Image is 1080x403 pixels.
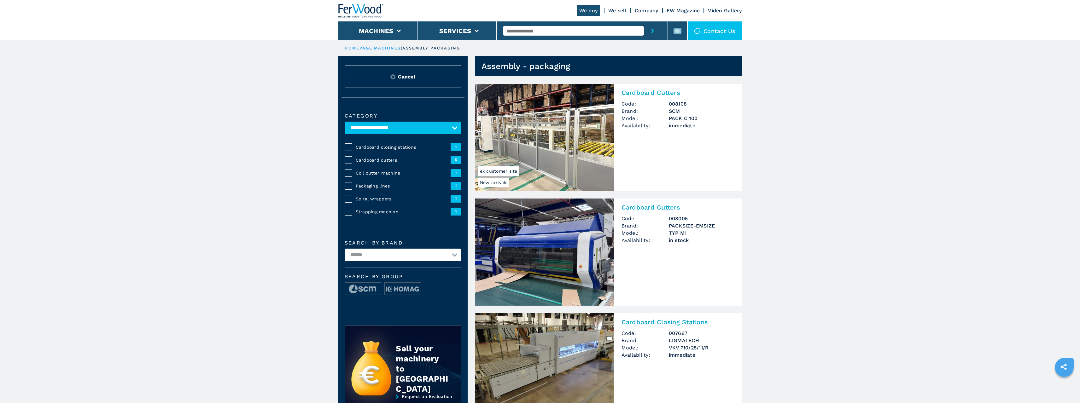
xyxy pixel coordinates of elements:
[478,178,509,187] span: New arrivals
[669,344,734,351] h3: VKV 710/25/11/R
[451,195,461,202] span: 1
[669,115,734,122] h3: PACK C 100
[644,21,661,40] button: submit-button
[451,143,461,151] span: 1
[622,89,734,96] h2: Cardboard Cutters
[608,8,627,14] a: We sell
[451,208,461,215] span: 1
[345,283,381,295] img: image
[708,8,742,14] a: Video Gallery
[622,107,669,115] span: Brand:
[451,169,461,176] span: 1
[356,196,451,202] span: Spiral wrappers
[622,337,669,344] span: Brand:
[439,27,471,35] button: Services
[622,122,669,129] span: Availability:
[635,8,658,14] a: Company
[669,351,734,359] span: immediate
[356,144,451,150] span: Cardboard closing stations
[372,46,374,50] span: |
[622,344,669,351] span: Model:
[398,73,415,80] span: Cancel
[475,84,742,191] a: Cardboard Cutters SCM PACK C 100New arrivalsex customer siteCardboard CuttersCode:008108Brand:SCM...
[478,166,519,176] span: ex customer site
[669,107,734,115] h3: SCM
[345,46,373,50] a: HOMEPAGE
[577,5,600,16] a: We buy
[669,337,734,344] h3: LIGMATECH
[356,209,451,215] span: Strapping machine
[688,21,742,40] div: Contact us
[475,84,614,191] img: Cardboard Cutters SCM PACK C 100
[451,182,461,189] span: 1
[622,204,734,211] h2: Cardboard Cutters
[667,8,700,14] a: FW Magazine
[622,237,669,244] span: Availability:
[356,157,451,163] span: Cardboard cutters
[622,115,669,122] span: Model:
[356,183,451,189] span: Packaging lines
[622,330,669,337] span: Code:
[401,46,402,50] span: |
[374,46,401,50] a: machines
[622,318,734,326] h2: Cardboard Closing Stations
[669,229,734,237] h3: TYP M1
[669,122,734,129] span: immediate
[669,100,734,107] h3: 008108
[669,215,734,222] h3: 008005
[390,74,395,79] img: Reset
[359,27,394,35] button: Machines
[694,28,700,34] img: Contact us
[385,283,421,295] img: image
[622,215,669,222] span: Code:
[345,274,461,279] span: Search by group
[622,229,669,237] span: Model:
[396,343,448,394] div: Sell your machinery to [GEOGRAPHIC_DATA]
[1056,359,1071,375] a: sharethis
[345,113,461,118] label: Category
[669,237,734,244] span: in stock
[482,61,570,71] h1: Assembly - packaging
[345,240,461,245] label: Search by brand
[338,4,384,18] img: Ferwood
[669,330,734,337] h3: 007667
[356,170,451,176] span: Coil cutter machine
[622,351,669,359] span: Availability:
[475,199,614,306] img: Cardboard Cutters PACKSIZE-EMSIZE TYP M1
[451,156,461,164] span: 5
[345,66,461,88] button: ResetCancel
[402,45,460,51] p: assembly packaging
[622,100,669,107] span: Code:
[669,222,734,229] h3: PACKSIZE-EMSIZE
[622,222,669,229] span: Brand:
[475,199,742,306] a: Cardboard Cutters PACKSIZE-EMSIZE TYP M1Cardboard CuttersCode:008005Brand:PACKSIZE-EMSIZEModel:TY...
